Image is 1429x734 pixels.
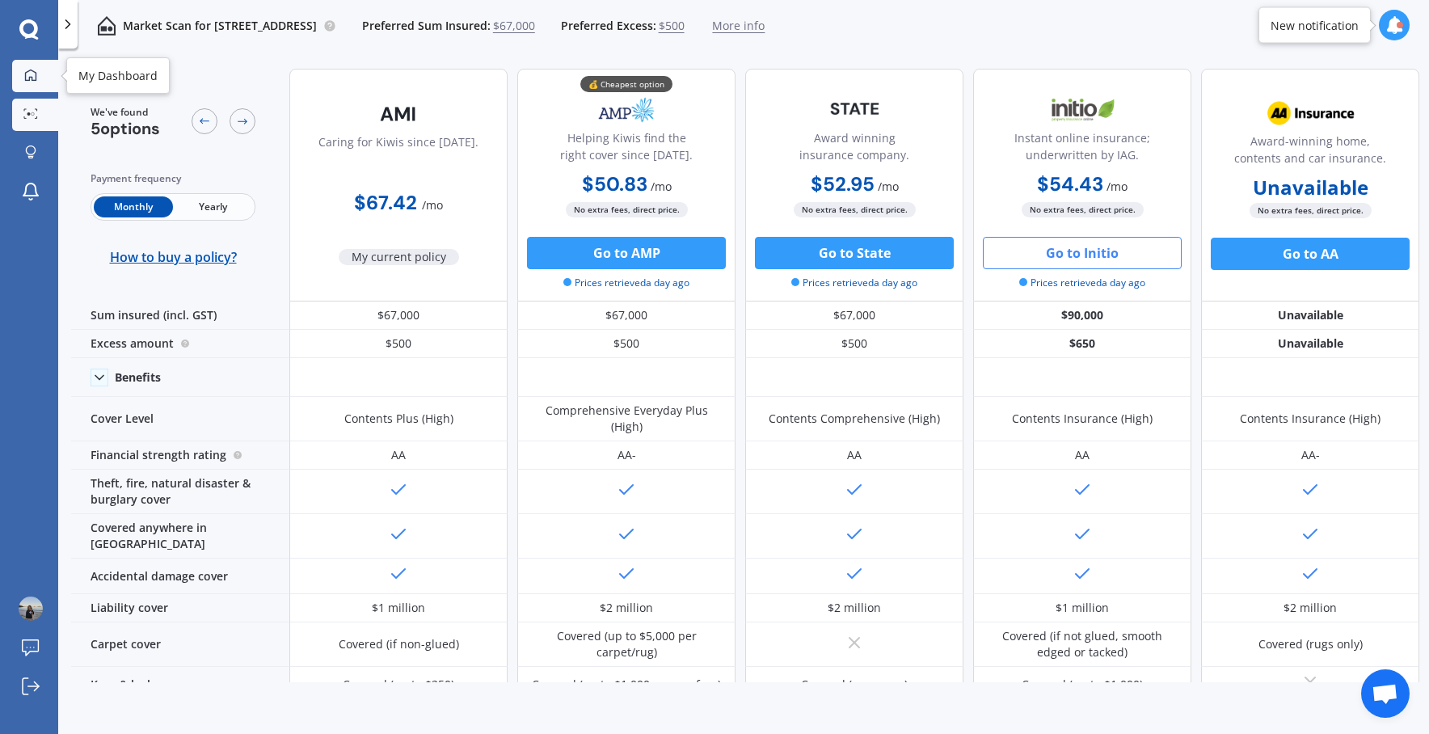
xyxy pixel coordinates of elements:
[318,133,478,174] div: Caring for Kiwis since [DATE].
[801,90,908,128] img: State-text-1.webp
[71,514,289,559] div: Covered anywhere in [GEOGRAPHIC_DATA]
[78,68,158,84] div: My Dashboard
[769,411,940,427] div: Contents Comprehensive (High)
[563,276,689,290] span: Prices retrieved a day ago
[362,18,491,34] span: Preferred Sum Insured:
[422,197,443,213] span: / mo
[1012,411,1153,427] div: Contents Insurance (High)
[801,677,908,693] div: Covered (no excess)
[987,129,1178,170] div: Instant online insurance; underwritten by IAG.
[1201,330,1419,358] div: Unavailable
[561,18,656,34] span: Preferred Excess:
[1107,179,1128,194] span: / mo
[1258,636,1363,652] div: Covered (rugs only)
[1019,276,1145,290] span: Prices retrieved a day ago
[1250,203,1372,218] span: No extra fees, direct price.
[618,447,636,463] div: AA-
[94,196,173,217] span: Monthly
[794,202,916,217] span: No extra fees, direct price.
[1284,600,1337,616] div: $2 million
[573,90,680,130] img: AMP.webp
[985,628,1179,660] div: Covered (if not glued, smooth edged or tacked)
[517,302,736,330] div: $67,000
[115,370,161,385] div: Benefits
[71,559,289,594] div: Accidental damage cover
[566,202,688,217] span: No extra fees, direct price.
[344,411,453,427] div: Contents Plus (High)
[1211,238,1410,270] button: Go to AA
[529,628,723,660] div: Covered (up to $5,000 per carpet/rug)
[878,179,899,194] span: / mo
[71,397,289,441] div: Cover Level
[712,18,765,34] span: More info
[759,129,950,170] div: Award winning insurance company.
[527,237,726,269] button: Go to AMP
[1253,179,1368,196] b: Unavailable
[1361,669,1410,718] div: Open chat
[339,636,459,652] div: Covered (if non-glued)
[529,403,723,435] div: Comprehensive Everyday Plus (High)
[1301,447,1320,463] div: AA-
[289,302,508,330] div: $67,000
[493,18,535,34] span: $67,000
[1201,302,1419,330] div: Unavailable
[71,470,289,514] div: Theft, fire, natural disaster & burglary cover
[1029,90,1136,130] img: Initio.webp
[97,16,116,36] img: home-and-contents.b802091223b8502ef2dd.svg
[659,18,685,34] span: $500
[372,600,425,616] div: $1 million
[847,447,862,463] div: AA
[973,302,1191,330] div: $90,000
[755,237,954,269] button: Go to State
[1022,202,1144,217] span: No extra fees, direct price.
[91,171,255,187] div: Payment frequency
[983,237,1182,269] button: Go to Initio
[71,302,289,330] div: Sum insured (incl. GST)
[391,447,406,463] div: AA
[828,600,881,616] div: $2 million
[532,677,721,693] div: Covered (up to $1,000, excess-free)
[71,330,289,358] div: Excess amount
[517,330,736,358] div: $500
[1271,17,1359,33] div: New notification
[173,196,252,217] span: Yearly
[1257,93,1364,133] img: AA.webp
[1022,677,1143,693] div: Covered (up to $1,000)
[71,622,289,667] div: Carpet cover
[71,441,289,470] div: Financial strength rating
[1240,411,1381,427] div: Contents Insurance (High)
[71,594,289,622] div: Liability cover
[973,330,1191,358] div: $650
[1037,171,1103,196] b: $54.43
[19,597,43,621] img: ACg8ocKqzE33_gJVQNguwa_K4kdOYOE-WE4d1yh2pCp2skmWnZvoMQZtnw=s96-c
[791,276,917,290] span: Prices retrieved a day ago
[600,600,653,616] div: $2 million
[1215,133,1406,173] div: Award-winning home, contents and car insurance.
[123,18,317,34] p: Market Scan for [STREET_ADDRESS]
[91,118,160,139] span: 5 options
[354,190,417,215] b: $67.42
[289,330,508,358] div: $500
[345,94,452,134] img: AMI-text-1.webp
[343,677,454,693] div: Covered (up to $250)
[1056,600,1109,616] div: $1 million
[651,179,672,194] span: / mo
[339,249,459,265] span: My current policy
[110,249,237,265] span: How to buy a policy?
[580,76,672,92] div: 💰 Cheapest option
[71,667,289,702] div: Keys & locks cover
[811,171,875,196] b: $52.95
[582,171,647,196] b: $50.83
[91,105,160,120] span: We've found
[1075,447,1090,463] div: AA
[745,302,963,330] div: $67,000
[745,330,963,358] div: $500
[531,129,722,170] div: Helping Kiwis find the right cover since [DATE].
